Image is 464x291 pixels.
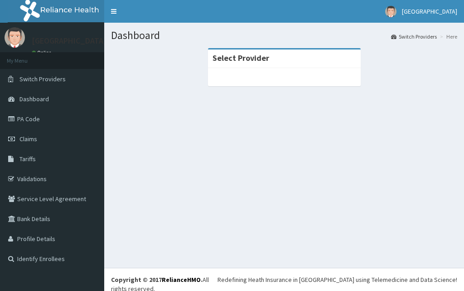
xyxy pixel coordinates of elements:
[19,135,37,143] span: Claims
[19,155,36,163] span: Tariffs
[19,95,49,103] span: Dashboard
[162,276,201,284] a: RelianceHMO
[213,53,269,63] strong: Select Provider
[391,33,437,40] a: Switch Providers
[111,276,203,284] strong: Copyright © 2017 .
[217,275,457,284] div: Redefining Heath Insurance in [GEOGRAPHIC_DATA] using Telemedicine and Data Science!
[5,27,25,48] img: User Image
[385,6,396,17] img: User Image
[19,75,66,83] span: Switch Providers
[438,33,457,40] li: Here
[32,37,106,45] p: [GEOGRAPHIC_DATA]
[32,49,53,56] a: Online
[402,7,457,15] span: [GEOGRAPHIC_DATA]
[111,30,457,41] h1: Dashboard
